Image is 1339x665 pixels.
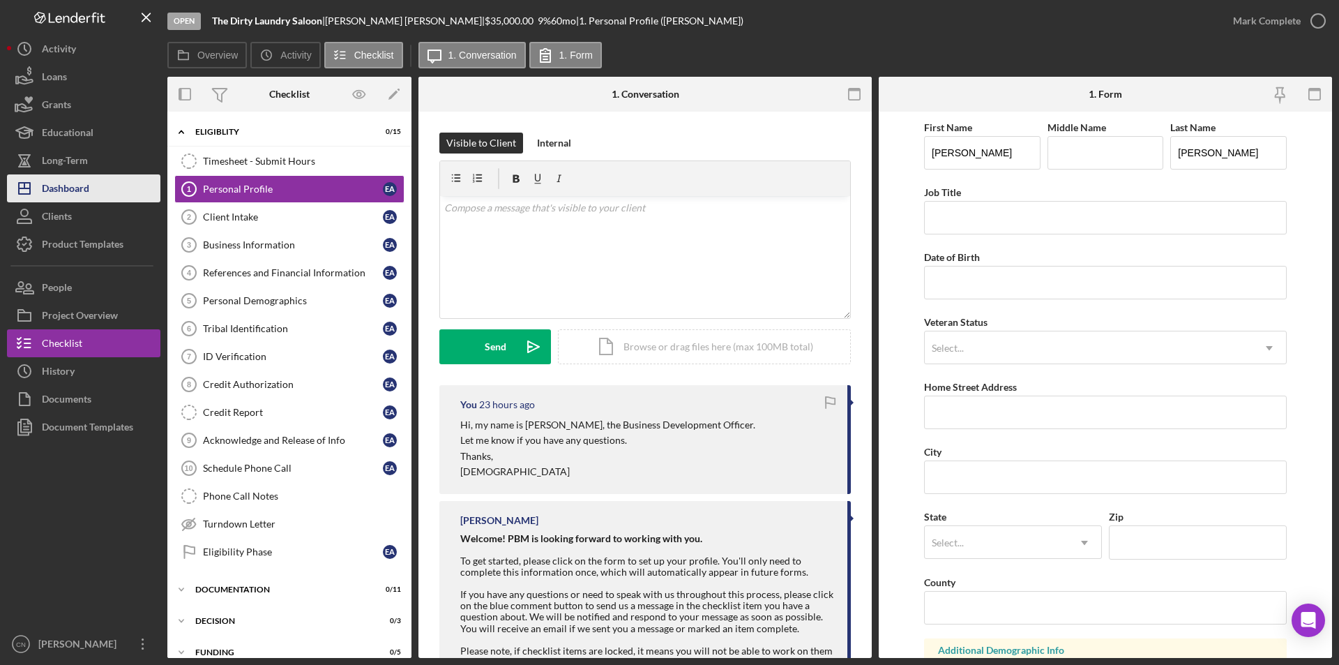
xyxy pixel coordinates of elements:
div: 9 % [538,15,551,27]
label: Checklist [354,50,394,61]
button: Overview [167,42,247,68]
a: History [7,357,160,385]
div: Phone Call Notes [203,491,404,502]
a: Long-Term [7,147,160,174]
b: The Dirty Laundry Saloon [212,15,322,27]
div: Acknowledge and Release of Info [203,435,383,446]
button: 1. Conversation [418,42,526,68]
div: E A [383,405,397,419]
div: Long-Term [42,147,88,178]
button: Product Templates [7,230,160,258]
div: [PERSON_NAME] [35,630,126,662]
div: E A [383,461,397,475]
button: Loans [7,63,160,91]
button: 1. Form [529,42,602,68]
tspan: 7 [187,352,191,361]
a: 10Schedule Phone CallEA [174,454,404,482]
a: Educational [7,119,160,147]
div: E A [383,210,397,224]
div: Dashboard [42,174,89,206]
button: Visible to Client [439,133,523,154]
button: Project Overview [7,301,160,329]
button: Checklist [7,329,160,357]
text: CN [16,641,26,648]
button: CN[PERSON_NAME] [7,630,160,658]
a: Credit ReportEA [174,398,404,426]
label: County [924,576,955,588]
button: Activity [7,35,160,63]
strong: Welcome! PBM is looking forward to working with you. [460,532,702,544]
div: Loans [42,63,67,94]
a: 8Credit AuthorizationEA [174,371,404,398]
a: 3Business InformationEA [174,231,404,259]
div: Eligibility Phase [203,546,383,558]
button: Send [439,329,551,364]
a: People [7,274,160,301]
div: 1. Conversation [612,89,679,100]
div: Educational [42,119,93,150]
label: Date of Birth [924,251,980,263]
div: [PERSON_NAME] [PERSON_NAME] | [325,15,485,27]
tspan: 8 [187,380,191,389]
div: Select... [932,537,964,548]
div: E A [383,322,397,336]
div: Personal Demographics [203,295,383,306]
div: $35,000.00 [485,15,538,27]
div: Personal Profile [203,184,383,195]
div: 0 / 11 [376,585,401,594]
div: Open Intercom Messenger [1292,604,1325,637]
button: Dashboard [7,174,160,202]
div: Activity [42,35,76,66]
div: Project Overview [42,301,118,333]
a: Clients [7,202,160,230]
button: Grants [7,91,160,119]
div: 0 / 3 [376,617,401,625]
a: 4References and Financial InformationEA [174,259,404,287]
div: Client Intake [203,211,383,223]
tspan: 10 [184,464,192,472]
button: Mark Complete [1219,7,1332,35]
a: 2Client IntakeEA [174,203,404,231]
div: Clients [42,202,72,234]
div: Additional Demographic Info [938,645,1273,656]
div: 0 / 15 [376,128,401,136]
a: 1Personal ProfileEA [174,175,404,203]
a: Eligibility PhaseEA [174,538,404,566]
div: E A [383,266,397,280]
div: Business Information [203,239,383,251]
label: Zip [1109,511,1124,523]
tspan: 1 [187,185,191,193]
div: Decision [195,617,366,625]
a: Turndown Letter [174,510,404,538]
div: Internal [537,133,571,154]
div: Tribal Identification [203,323,383,334]
a: Timesheet - Submit Hours [174,147,404,175]
a: Document Templates [7,413,160,441]
tspan: 6 [187,324,191,333]
div: Documentation [195,585,366,594]
div: E A [383,294,397,308]
div: Open [167,13,201,30]
div: Credit Authorization [203,379,383,390]
tspan: 4 [187,269,192,277]
label: 1. Form [559,50,593,61]
a: Phone Call Notes [174,482,404,510]
div: Schedule Phone Call [203,463,383,474]
div: References and Financial Information [203,267,383,278]
div: Select... [932,343,964,354]
a: Documents [7,385,160,413]
a: 5Personal DemographicsEA [174,287,404,315]
div: Documents [42,385,91,417]
div: 0 / 5 [376,648,401,657]
div: | [212,15,325,27]
div: History [42,357,75,389]
div: 60 mo [551,15,576,27]
button: Checklist [324,42,403,68]
p: Thanks, [460,449,755,464]
label: Last Name [1170,121,1216,133]
div: E A [383,433,397,447]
